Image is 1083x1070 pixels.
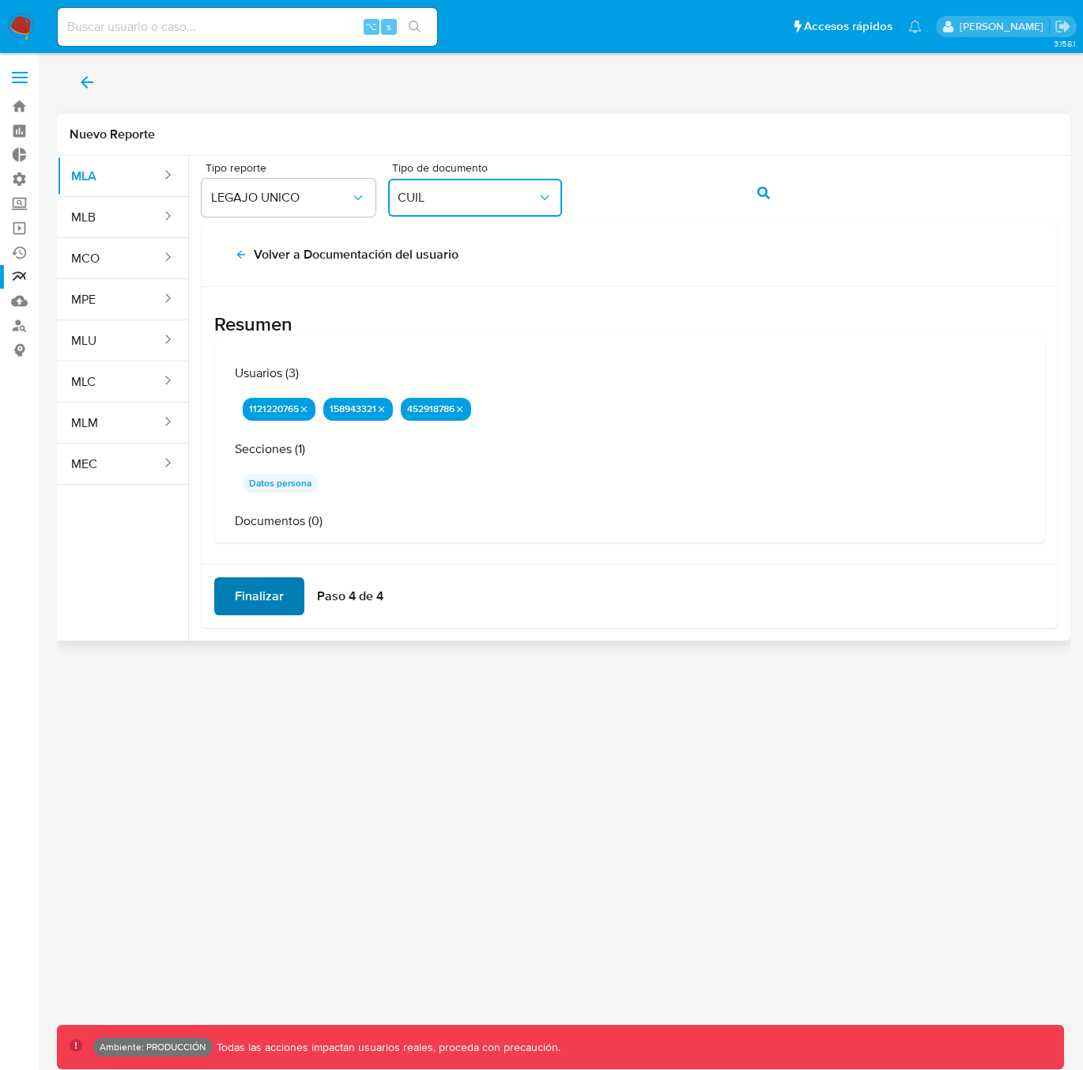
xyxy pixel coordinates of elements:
[387,19,391,34] span: s
[398,16,431,38] button: search-icon
[1055,18,1071,35] a: Salir
[213,1040,560,1055] p: Todas las acciones impactan usuarios reales, proceda con precaución.
[804,18,892,35] span: Accesos rápidos
[960,19,1049,34] p: yamil.zavala@mercadolibre.com
[100,1044,206,1050] p: Ambiente: PRODUCCIÓN
[908,20,922,33] a: Notificaciones
[58,17,437,37] input: Buscar usuario o caso...
[365,19,377,34] span: ⌥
